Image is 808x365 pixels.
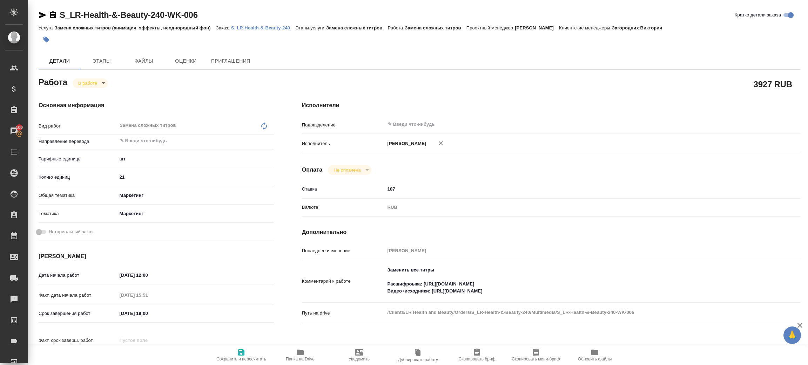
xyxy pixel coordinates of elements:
p: Подразделение [302,122,385,129]
span: Нотариальный заказ [49,228,93,235]
a: S_LR-Health-&-Beauty-240 [231,25,295,30]
p: Заказ: [216,25,231,30]
p: Работа [388,25,405,30]
input: ✎ Введи что-нибудь [117,172,274,182]
h4: Основная информация [39,101,274,110]
p: Направление перевода [39,138,117,145]
h4: Исполнители [302,101,800,110]
button: В работе [76,80,99,86]
p: Услуга [39,25,54,30]
span: Детали [43,57,76,66]
button: Добавить тэг [39,32,54,47]
span: Кратко детали заказа [735,12,781,19]
p: Факт. дата начала работ [39,292,117,299]
p: Путь на drive [302,310,385,317]
span: Уведомить [349,357,370,361]
button: 🙏 [783,326,801,344]
p: Загородних Виктория [612,25,667,30]
p: Исполнитель [302,140,385,147]
h4: Оплата [302,166,323,174]
p: Общая тематика [39,192,117,199]
button: Скопировать ссылку [49,11,57,19]
textarea: /Clients/LR Health and Beauty/Orders/S_LR-Health-&-Beauty-240/Multimedia/S_LR-Health-&-Beauty-240... [385,307,759,318]
p: Последнее изменение [302,247,385,254]
button: Скопировать мини-бриф [506,345,565,365]
input: Пустое поле [385,246,759,256]
div: В работе [73,78,108,88]
button: Обновить файлы [565,345,624,365]
button: Уведомить [330,345,389,365]
input: ✎ Введи что-нибудь [119,137,248,145]
div: Маркетинг [117,208,274,220]
h4: [PERSON_NAME] [39,252,274,261]
button: Не оплачена [331,167,363,173]
button: Папка на Drive [271,345,330,365]
span: 100 [12,124,27,131]
button: Сохранить и пересчитать [212,345,271,365]
p: Дата начала работ [39,272,117,279]
button: Open [755,124,756,125]
span: 🙏 [786,328,798,343]
div: RUB [385,201,759,213]
p: Факт. срок заверш. работ [39,337,117,344]
p: Тематика [39,210,117,217]
span: Приглашения [211,57,250,66]
input: ✎ Введи что-нибудь [117,308,179,318]
div: В работе [328,165,371,175]
div: шт [117,153,274,165]
p: Валюта [302,204,385,211]
span: Сохранить и пересчитать [216,357,266,361]
input: Пустое поле [117,335,179,345]
span: Оценки [169,57,203,66]
button: Open [270,140,271,142]
input: ✎ Введи что-нибудь [387,120,733,129]
p: Замена сложных титров [326,25,388,30]
input: ✎ Введи что-нибудь [385,184,759,194]
span: Обновить файлы [578,357,612,361]
span: Этапы [85,57,119,66]
p: Клиентские менеджеры [559,25,612,30]
span: Дублировать работу [398,357,438,362]
input: Пустое поле [117,290,179,300]
p: Замена сложных титров [405,25,466,30]
span: Файлы [127,57,161,66]
p: Кол-во единиц [39,174,117,181]
p: Тарифные единицы [39,156,117,163]
p: Этапы услуги [295,25,326,30]
p: Проектный менеджер [466,25,515,30]
input: ✎ Введи что-нибудь [117,270,179,280]
a: S_LR-Health-&-Beauty-240-WK-006 [60,10,198,20]
span: Скопировать бриф [458,357,495,361]
p: [PERSON_NAME] [385,140,426,147]
h4: Дополнительно [302,228,800,236]
button: Скопировать ссылку для ЯМессенджера [39,11,47,19]
p: Замена сложных титров (анимация, эффекты, неоднородный фон) [54,25,216,30]
h2: 3927 RUB [754,78,792,90]
textarea: Заменить все титры Расшифроыка: [URL][DOMAIN_NAME] Видео+исходники: [URL][DOMAIN_NAME] [385,264,759,297]
button: Скопировать бриф [447,345,506,365]
p: [PERSON_NAME] [515,25,559,30]
p: Ставка [302,186,385,193]
button: Дублировать работу [389,345,447,365]
button: Удалить исполнителя [433,136,449,151]
p: Вид работ [39,123,117,130]
span: Папка на Drive [286,357,315,361]
h2: Работа [39,75,67,88]
p: Срок завершения работ [39,310,117,317]
p: Комментарий к работе [302,278,385,285]
div: Маркетинг [117,190,274,201]
a: 100 [2,122,26,140]
span: Скопировать мини-бриф [512,357,560,361]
